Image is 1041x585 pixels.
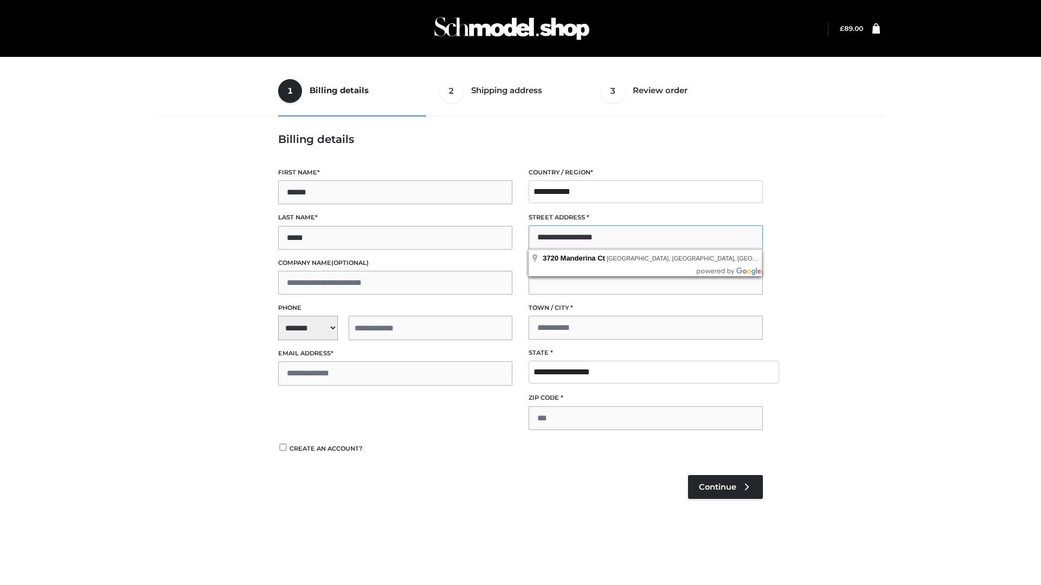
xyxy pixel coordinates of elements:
[543,254,558,262] span: 3720
[840,24,863,32] a: £89.00
[840,24,844,32] span: £
[278,212,512,223] label: Last name
[278,133,763,146] h3: Billing details
[607,255,800,262] span: [GEOGRAPHIC_DATA], [GEOGRAPHIC_DATA], [GEOGRAPHIC_DATA]
[278,167,512,178] label: First name
[529,167,763,178] label: Country / Region
[561,254,605,262] span: Manderina Ct
[529,212,763,223] label: Street address
[529,303,763,313] label: Town / City
[278,348,512,359] label: Email address
[278,258,512,268] label: Company name
[529,393,763,403] label: ZIP Code
[331,259,369,266] span: (optional)
[688,475,763,499] a: Continue
[430,7,593,50] img: Schmodel Admin 964
[840,24,863,32] bdi: 89.00
[529,348,763,358] label: State
[699,482,736,492] span: Continue
[278,303,512,313] label: Phone
[290,445,363,452] span: Create an account?
[278,444,288,451] input: Create an account?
